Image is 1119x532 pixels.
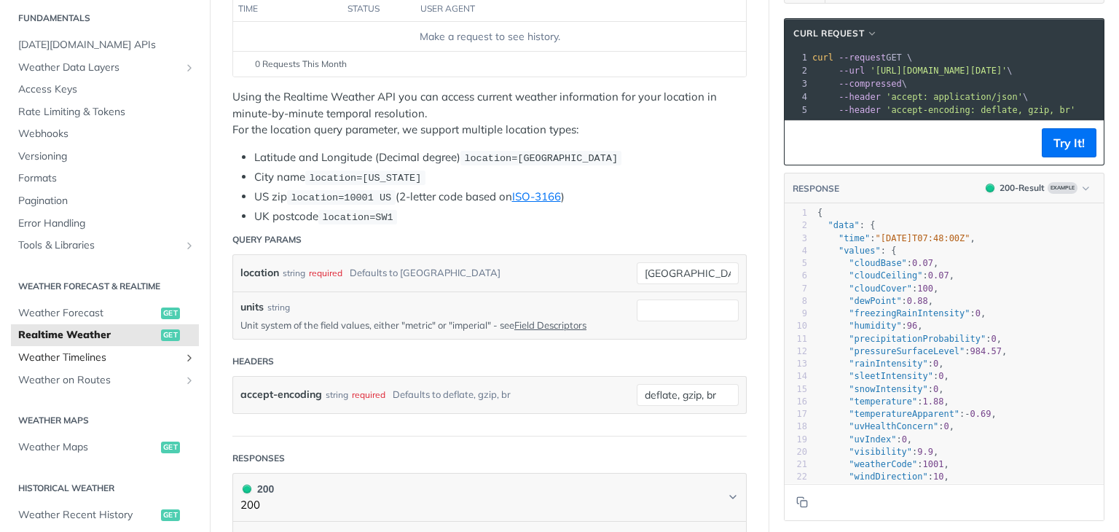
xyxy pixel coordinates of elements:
[907,321,917,331] span: 96
[912,258,933,268] span: 0.07
[785,320,807,332] div: 10
[933,359,938,369] span: 0
[255,58,347,71] span: 0 Requests This Month
[240,481,274,497] div: 200
[785,64,809,77] div: 2
[785,471,807,483] div: 22
[849,396,917,407] span: "temperature"
[240,300,264,315] label: units
[839,52,886,63] span: --request
[232,355,274,368] div: Headers
[933,472,943,482] span: 10
[11,235,199,257] a: Tools & LibrariesShow subpages for Tools & Libraries
[393,384,511,405] div: Defaults to deflate, gzip, br
[907,296,928,306] span: 0.88
[817,233,975,243] span: : ,
[849,258,906,268] span: "cloudBase"
[849,409,959,419] span: "temperatureApparent"
[267,301,290,314] div: string
[184,62,195,74] button: Show subpages for Weather Data Layers
[18,171,195,186] span: Formats
[239,29,740,44] div: Make a request to see history.
[812,52,912,63] span: GET \
[817,447,938,457] span: : ,
[849,308,970,318] span: "freezingRainIntensity"
[11,12,199,25] h2: Fundamentals
[817,334,1002,344] span: : ,
[161,509,180,521] span: get
[785,370,807,383] div: 14
[812,66,1013,76] span: \
[849,334,986,344] span: "precipitationProbability"
[240,497,274,514] p: 200
[986,184,994,192] span: 200
[849,384,927,394] span: "snowIntensity"
[828,220,859,230] span: "data"
[839,66,865,76] span: --url
[18,149,195,164] span: Versioning
[785,245,807,257] div: 4
[1042,128,1096,157] button: Try It!
[785,103,809,117] div: 5
[18,82,195,97] span: Access Keys
[11,123,199,145] a: Webhooks
[184,375,195,386] button: Show subpages for Weather on Routes
[184,240,195,251] button: Show subpages for Tools & Libraries
[11,504,199,526] a: Weather Recent Historyget
[322,212,393,223] span: location=SW1
[785,308,807,320] div: 9
[309,173,421,184] span: location=[US_STATE]
[817,308,986,318] span: : ,
[917,447,933,457] span: 9.9
[11,213,199,235] a: Error Handling
[817,396,949,407] span: : ,
[18,60,180,75] span: Weather Data Layers
[11,324,199,346] a: Realtime Weatherget
[785,207,807,219] div: 1
[817,371,949,381] span: : ,
[11,34,199,56] a: [DATE][DOMAIN_NAME] APIs
[240,318,615,332] p: Unit system of the field values, either "metric" or "imperial" - see
[11,79,199,101] a: Access Keys
[839,92,881,102] span: --header
[970,409,992,419] span: 0.69
[11,168,199,189] a: Formats
[943,421,949,431] span: 0
[785,283,807,295] div: 7
[18,306,157,321] span: Weather Forecast
[849,434,896,445] span: "uvIndex"
[849,421,938,431] span: "uvHealthConcern"
[161,308,180,319] span: get
[283,262,305,283] div: string
[18,328,157,343] span: Realtime Weather
[18,105,195,120] span: Rate Limiting & Tokens
[817,220,876,230] span: : {
[785,51,809,64] div: 1
[785,219,807,232] div: 2
[991,334,996,344] span: 0
[243,485,251,493] span: 200
[464,153,618,164] span: location=[GEOGRAPHIC_DATA]
[849,459,917,469] span: "weatherCode"
[886,92,1023,102] span: 'accept: application/json'
[11,369,199,391] a: Weather on RoutesShow subpages for Weather on Routes
[839,105,881,115] span: --header
[11,414,199,427] h2: Weather Maps
[839,246,881,256] span: "values"
[254,208,747,225] li: UK postcode
[812,92,1028,102] span: \
[793,27,864,40] span: cURL Request
[785,358,807,370] div: 13
[785,434,807,446] div: 19
[817,459,949,469] span: : ,
[839,79,902,89] span: --compressed
[785,408,807,420] div: 17
[785,232,807,245] div: 3
[849,321,901,331] span: "humidity"
[1000,181,1045,195] div: 200 - Result
[785,295,807,308] div: 8
[326,384,348,405] div: string
[817,472,949,482] span: : ,
[978,181,1096,195] button: 200200-ResultExample
[232,452,285,465] div: Responses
